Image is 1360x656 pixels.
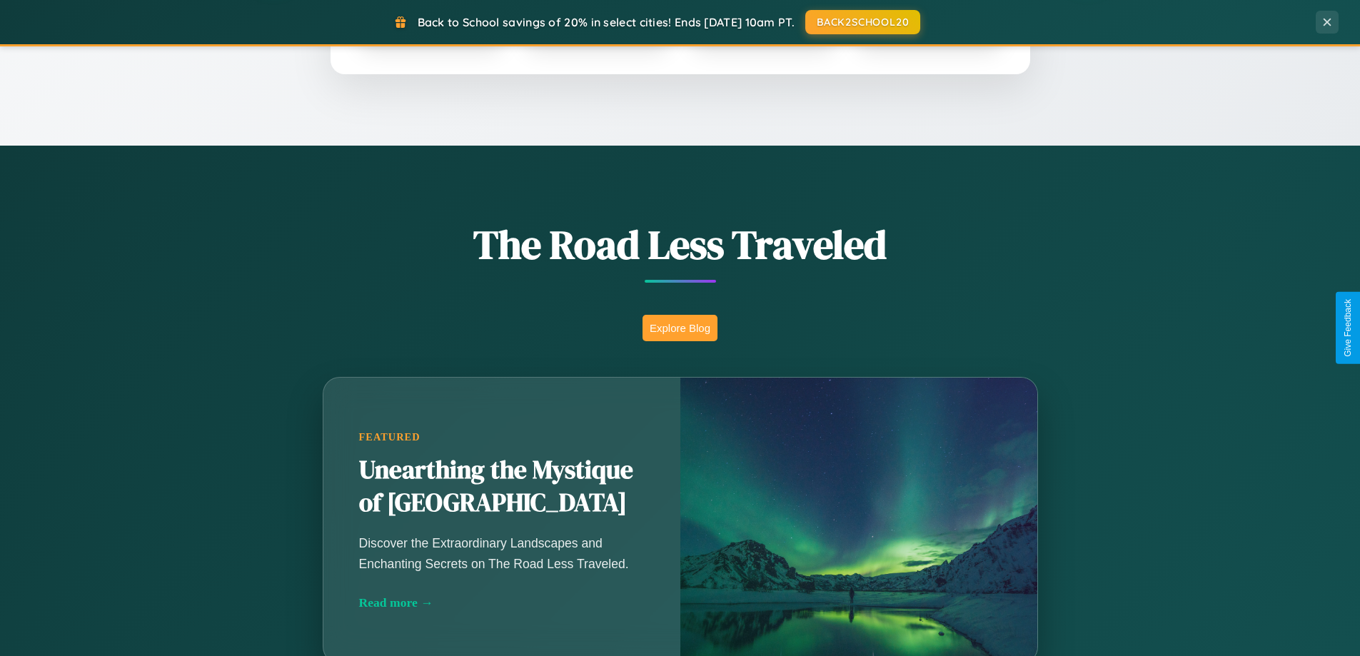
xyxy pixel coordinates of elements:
[359,431,645,443] div: Featured
[418,15,795,29] span: Back to School savings of 20% in select cities! Ends [DATE] 10am PT.
[252,217,1109,272] h1: The Road Less Traveled
[643,315,717,341] button: Explore Blog
[359,454,645,520] h2: Unearthing the Mystique of [GEOGRAPHIC_DATA]
[1343,299,1353,357] div: Give Feedback
[359,595,645,610] div: Read more →
[359,533,645,573] p: Discover the Extraordinary Landscapes and Enchanting Secrets on The Road Less Traveled.
[805,10,920,34] button: BACK2SCHOOL20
